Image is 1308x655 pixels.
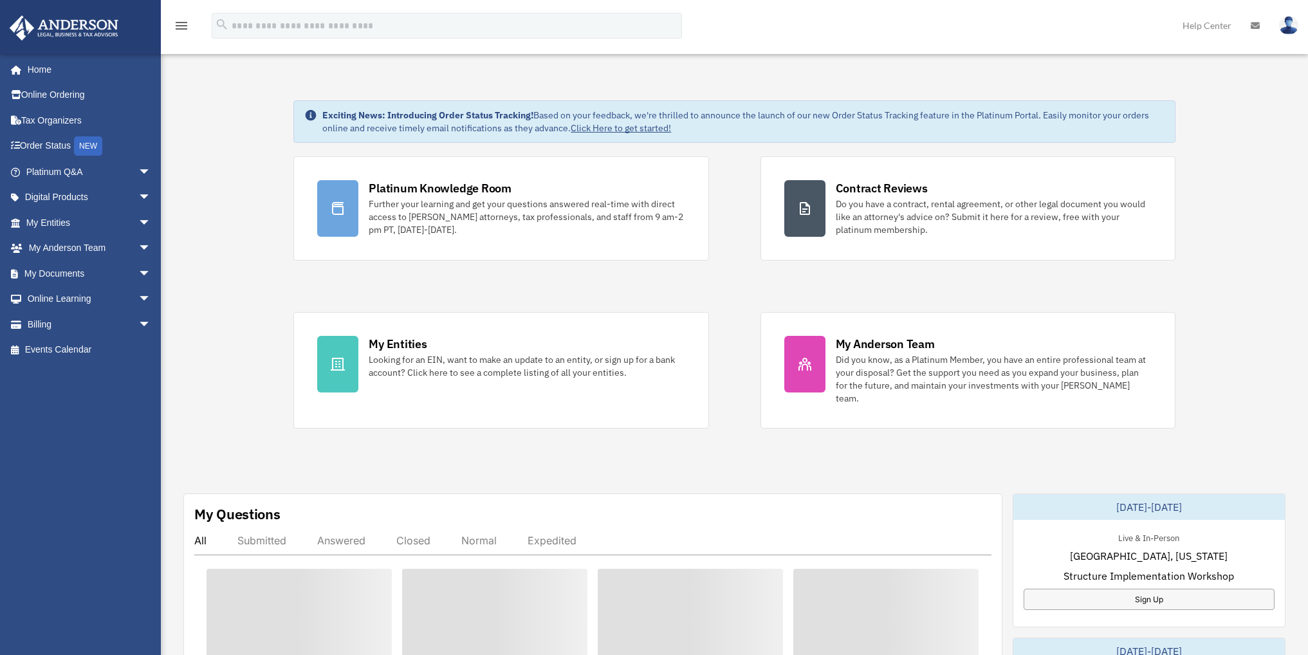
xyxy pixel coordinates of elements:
[293,312,708,429] a: My Entities Looking for an EIN, want to make an update to an entity, or sign up for a bank accoun...
[571,122,671,134] a: Click Here to get started!
[9,235,170,261] a: My Anderson Teamarrow_drop_down
[138,261,164,287] span: arrow_drop_down
[9,133,170,160] a: Order StatusNEW
[317,534,365,547] div: Answered
[369,180,511,196] div: Platinum Knowledge Room
[836,180,928,196] div: Contract Reviews
[293,156,708,261] a: Platinum Knowledge Room Further your learning and get your questions answered real-time with dire...
[9,311,170,337] a: Billingarrow_drop_down
[194,534,207,547] div: All
[138,210,164,236] span: arrow_drop_down
[9,210,170,235] a: My Entitiesarrow_drop_down
[138,185,164,211] span: arrow_drop_down
[836,336,935,352] div: My Anderson Team
[1064,568,1234,584] span: Structure Implementation Workshop
[174,23,189,33] a: menu
[1108,530,1190,544] div: Live & In-Person
[322,109,533,121] strong: Exciting News: Introducing Order Status Tracking!
[138,311,164,338] span: arrow_drop_down
[138,159,164,185] span: arrow_drop_down
[138,235,164,262] span: arrow_drop_down
[396,534,430,547] div: Closed
[1279,16,1298,35] img: User Pic
[9,286,170,312] a: Online Learningarrow_drop_down
[9,185,170,210] a: Digital Productsarrow_drop_down
[237,534,286,547] div: Submitted
[369,336,427,352] div: My Entities
[369,353,685,379] div: Looking for an EIN, want to make an update to an entity, or sign up for a bank account? Click her...
[1024,589,1275,610] a: Sign Up
[1070,548,1228,564] span: [GEOGRAPHIC_DATA], [US_STATE]
[9,57,164,82] a: Home
[9,337,170,363] a: Events Calendar
[9,261,170,286] a: My Documentsarrow_drop_down
[369,198,685,236] div: Further your learning and get your questions answered real-time with direct access to [PERSON_NAM...
[9,107,170,133] a: Tax Organizers
[174,18,189,33] i: menu
[74,136,102,156] div: NEW
[760,156,1175,261] a: Contract Reviews Do you have a contract, rental agreement, or other legal document you would like...
[194,504,281,524] div: My Questions
[9,82,170,108] a: Online Ordering
[528,534,576,547] div: Expedited
[461,534,497,547] div: Normal
[760,312,1175,429] a: My Anderson Team Did you know, as a Platinum Member, you have an entire professional team at your...
[9,159,170,185] a: Platinum Q&Aarrow_drop_down
[836,198,1152,236] div: Do you have a contract, rental agreement, or other legal document you would like an attorney's ad...
[138,286,164,313] span: arrow_drop_down
[215,17,229,32] i: search
[1013,494,1285,520] div: [DATE]-[DATE]
[322,109,1164,134] div: Based on your feedback, we're thrilled to announce the launch of our new Order Status Tracking fe...
[6,15,122,41] img: Anderson Advisors Platinum Portal
[836,353,1152,405] div: Did you know, as a Platinum Member, you have an entire professional team at your disposal? Get th...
